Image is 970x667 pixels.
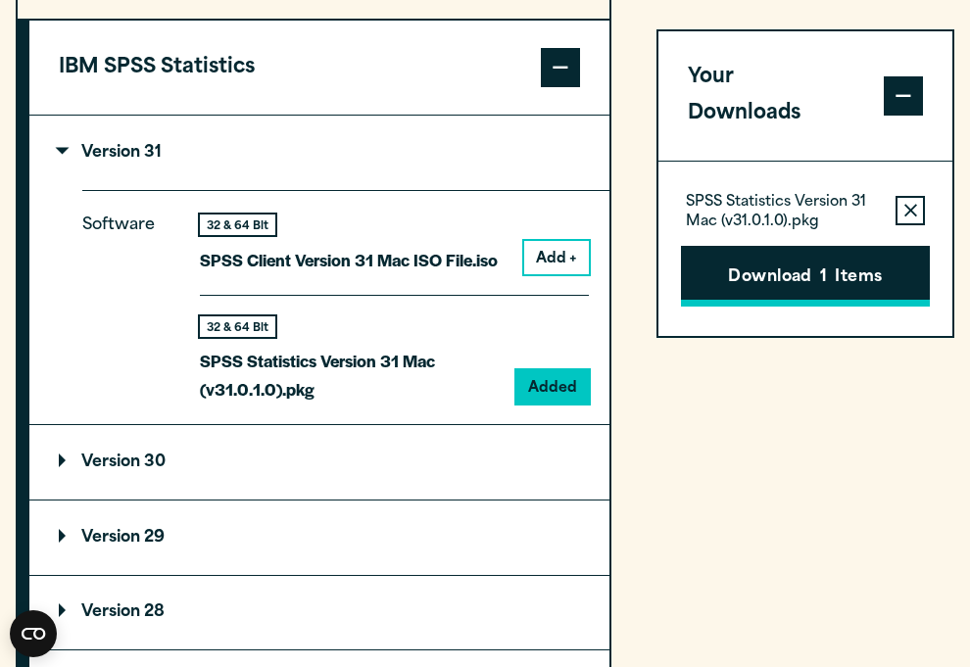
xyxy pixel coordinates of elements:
[82,212,170,388] p: Software
[10,610,57,657] button: Open CMP widget
[524,241,589,274] button: Add +
[29,576,609,650] summary: Version 28
[59,530,165,546] p: Version 29
[29,116,609,190] summary: Version 31
[658,161,952,336] div: Your Downloads
[681,247,931,308] button: Download1Items
[820,266,827,292] span: 1
[29,425,609,500] summary: Version 30
[59,145,162,161] p: Version 31
[200,214,275,235] div: 32 & 64 Bit
[200,246,498,274] p: SPSS Client Version 31 Mac ISO File.iso
[59,604,165,620] p: Version 28
[200,316,275,337] div: 32 & 64 Bit
[10,610,57,657] div: CookieBot Widget Contents
[29,21,609,115] button: IBM SPSS Statistics
[10,610,57,657] svg: CookieBot Widget Icon
[59,454,166,470] p: Version 30
[200,347,501,404] p: SPSS Statistics Version 31 Mac (v31.0.1.0).pkg
[516,370,589,404] button: Added
[686,193,881,232] p: SPSS Statistics Version 31 Mac (v31.0.1.0).pkg
[29,500,609,575] summary: Version 29
[658,31,952,162] button: Your Downloads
